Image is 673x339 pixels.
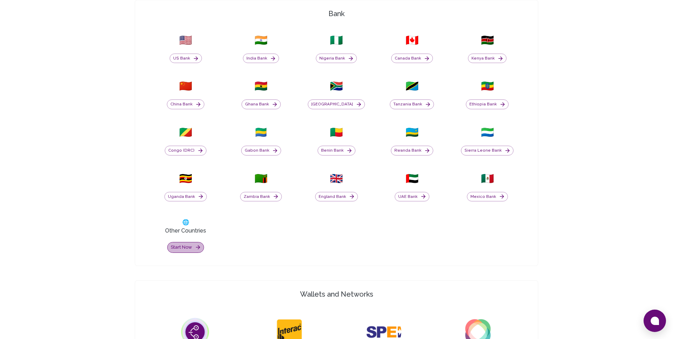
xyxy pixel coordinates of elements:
[165,227,206,235] h3: Other Countries
[167,99,204,109] button: China Bank
[242,99,281,109] button: Ghana Bank
[254,126,267,139] span: 🇬🇦
[467,192,508,202] button: Mexico Bank
[406,126,419,139] span: 🇷🇼
[179,126,192,139] span: 🇨🇬
[182,218,189,227] span: 🌐
[254,172,267,185] span: 🇿🇲
[644,310,666,332] button: Open chat window
[243,54,279,63] button: India Bank
[254,80,267,92] span: 🇬🇭
[466,99,509,109] button: Ethiopia Bank
[179,172,192,185] span: 🇺🇬
[481,34,494,47] span: 🇰🇪
[138,9,535,19] h4: Bank
[315,192,358,202] button: England Bank
[461,146,514,155] button: Sierra Leone Bank
[316,54,357,63] button: Nigeria Bank
[240,192,282,202] button: Zambia Bank
[138,289,535,299] h4: Wallets and Networks
[308,99,365,109] button: [GEOGRAPHIC_DATA]
[330,80,343,92] span: 🇿🇦
[481,126,494,139] span: 🇸🇱
[330,126,343,139] span: 🇧🇯
[391,54,433,63] button: Canada Bank
[179,34,192,47] span: 🇺🇸
[170,54,202,63] button: US Bank
[318,146,355,155] button: Benin Bank
[330,34,343,47] span: 🇳🇬
[406,172,419,185] span: 🇦🇪
[330,172,343,185] span: 🇬🇧
[395,192,429,202] button: UAE Bank
[481,80,494,92] span: 🇪🇹
[390,99,434,109] button: Tanzania Bank
[406,80,419,92] span: 🇹🇿
[481,172,494,185] span: 🇲🇽
[165,146,206,155] button: Congo (DRC)
[468,54,507,63] button: Kenya Bank
[164,192,207,202] button: Uganda Bank
[254,34,267,47] span: 🇮🇳
[167,242,204,253] button: Start now
[391,146,433,155] button: Rwanda Bank
[241,146,281,155] button: Gabon Bank
[179,80,192,92] span: 🇨🇳
[406,34,419,47] span: 🇨🇦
